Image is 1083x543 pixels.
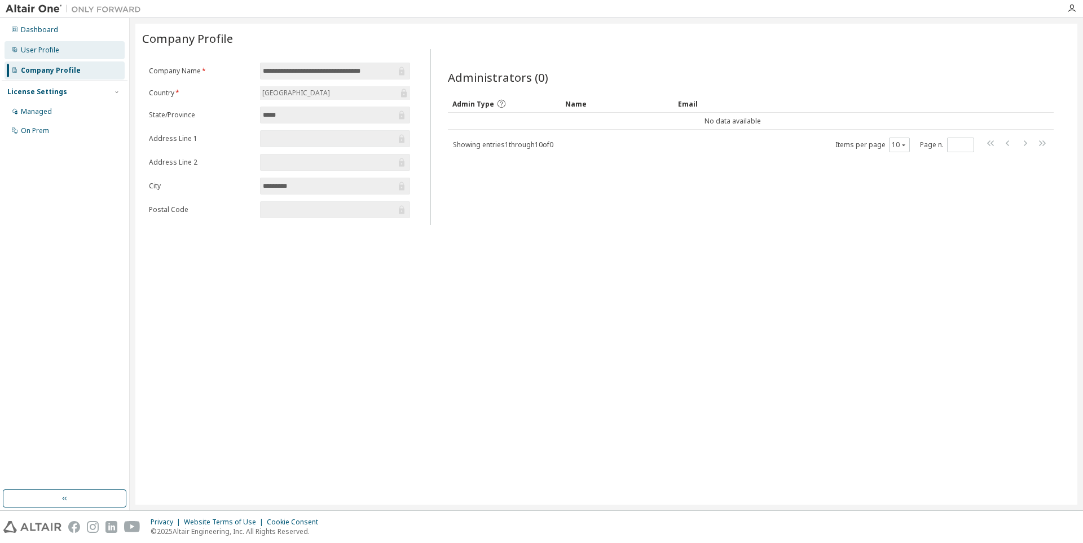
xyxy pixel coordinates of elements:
[149,111,253,120] label: State/Province
[7,87,67,96] div: License Settings
[149,158,253,167] label: Address Line 2
[267,518,325,527] div: Cookie Consent
[260,86,410,100] div: [GEOGRAPHIC_DATA]
[142,30,233,46] span: Company Profile
[105,521,117,533] img: linkedin.svg
[261,87,332,99] div: [GEOGRAPHIC_DATA]
[68,521,80,533] img: facebook.svg
[21,66,81,75] div: Company Profile
[565,95,669,113] div: Name
[21,126,49,135] div: On Prem
[453,140,553,149] span: Showing entries 1 through 10 of 0
[149,89,253,98] label: Country
[448,113,1018,130] td: No data available
[21,46,59,55] div: User Profile
[184,518,267,527] div: Website Terms of Use
[452,99,494,109] span: Admin Type
[6,3,147,15] img: Altair One
[21,107,52,116] div: Managed
[149,205,253,214] label: Postal Code
[920,138,974,152] span: Page n.
[21,25,58,34] div: Dashboard
[124,521,140,533] img: youtube.svg
[678,95,782,113] div: Email
[151,527,325,536] p: © 2025 Altair Engineering, Inc. All Rights Reserved.
[149,182,253,191] label: City
[149,134,253,143] label: Address Line 1
[151,518,184,527] div: Privacy
[3,521,61,533] img: altair_logo.svg
[892,140,907,149] button: 10
[448,69,548,85] span: Administrators (0)
[87,521,99,533] img: instagram.svg
[149,67,253,76] label: Company Name
[835,138,910,152] span: Items per page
